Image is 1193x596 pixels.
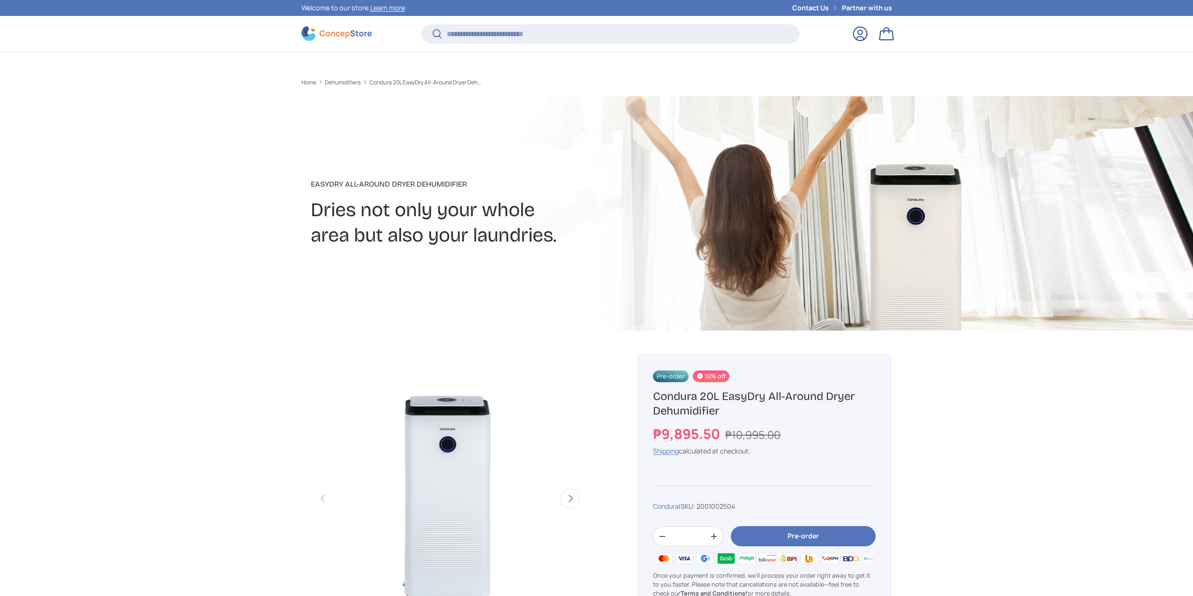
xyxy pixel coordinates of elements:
[840,551,861,565] img: bdo
[679,502,735,511] span: |
[325,80,360,85] a: Dehumidifiers
[653,424,722,443] strong: ₱9,895.50
[695,551,715,565] img: gcash
[653,446,875,456] div: calculated at checkout.
[693,370,729,382] span: 10% off
[301,80,316,85] a: Home
[792,3,842,13] a: Contact Us
[778,551,799,565] img: bpi
[697,502,735,511] span: 2001002504
[731,526,875,546] button: Pre-order
[369,80,482,85] a: Condura 20L EasyDry All-Around Dryer Dehumidifier
[681,502,695,511] span: SKU:
[653,551,674,565] img: master
[736,551,757,565] img: maya
[301,78,615,87] nav: Breadcrumbs
[311,197,671,248] h2: Dries not only your whole area but also your laundries.
[819,551,840,565] img: qrph
[757,551,778,565] img: billease
[301,3,405,13] p: Welcome to our store.
[674,551,695,565] img: visa
[653,389,875,418] h1: Condura 20L EasyDry All-Around Dryer Dehumidifier
[861,551,882,565] img: metrobank
[370,3,405,12] a: Learn more
[653,502,679,511] a: Condura
[799,551,819,565] img: ubp
[725,427,780,442] s: ₱10,995.00
[301,26,372,41] img: ConcepStore
[715,551,736,565] img: grabpay
[653,370,689,382] span: Pre-order
[653,446,679,455] a: Shipping
[311,179,671,190] p: EasyDry All-Around Dryer Dehumidifier
[842,3,892,13] a: Partner with us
